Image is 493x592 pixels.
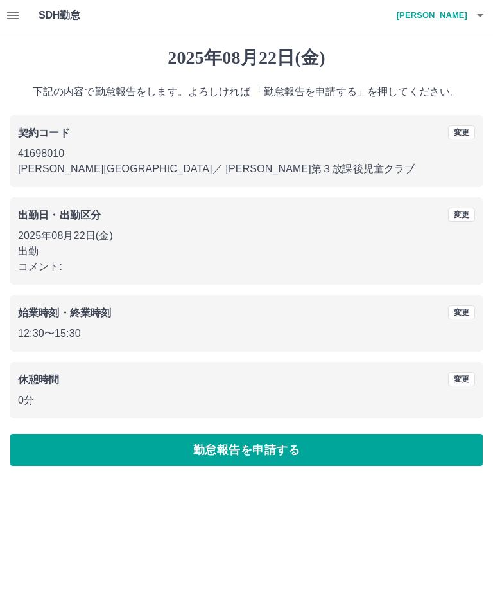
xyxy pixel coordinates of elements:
[448,305,475,319] button: 変更
[448,208,475,222] button: 変更
[18,374,60,385] b: 休憩時間
[18,228,475,244] p: 2025年08月22日(金)
[18,307,111,318] b: 始業時刻・終業時刻
[18,210,101,220] b: 出勤日・出勤区分
[18,393,475,408] p: 0分
[18,161,475,177] p: [PERSON_NAME][GEOGRAPHIC_DATA] ／ [PERSON_NAME]第３放課後児童クラブ
[18,259,475,274] p: コメント:
[10,434,483,466] button: 勤怠報告を申請する
[18,146,475,161] p: 41698010
[448,125,475,139] button: 変更
[10,84,483,100] p: 下記の内容で勤怠報告をします。よろしければ 「勤怠報告を申請する」を押してください。
[18,326,475,341] p: 12:30 〜 15:30
[18,127,70,138] b: 契約コード
[18,244,475,259] p: 出勤
[10,47,483,69] h1: 2025年08月22日(金)
[448,372,475,386] button: 変更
